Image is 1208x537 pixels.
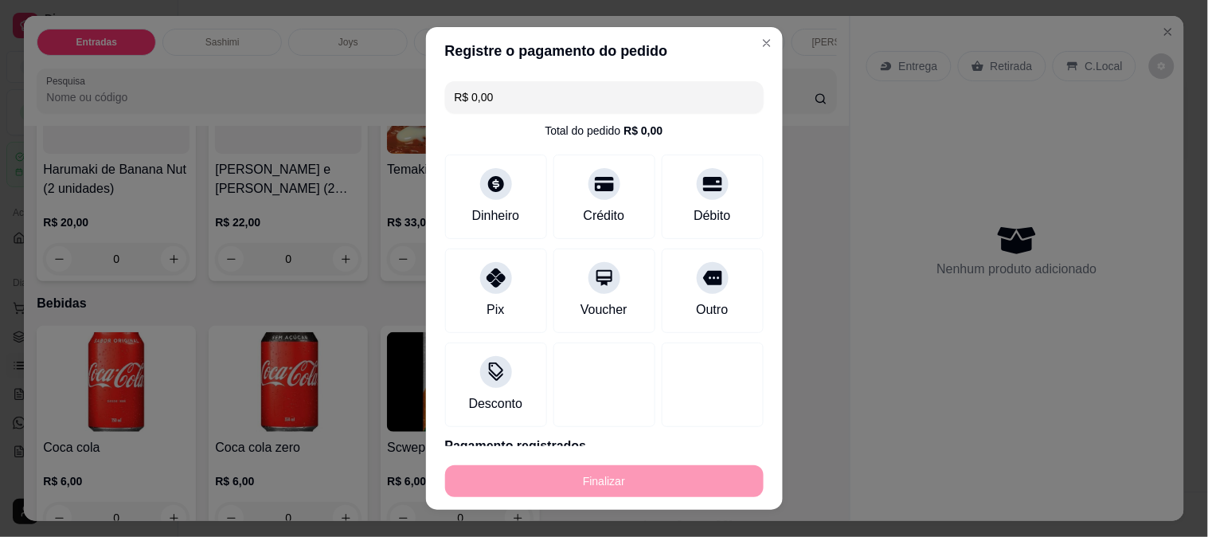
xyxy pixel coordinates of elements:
[472,206,520,225] div: Dinheiro
[445,437,764,456] p: Pagamento registrados
[426,27,783,75] header: Registre o pagamento do pedido
[487,300,504,319] div: Pix
[469,394,523,414] div: Desconto
[754,30,780,56] button: Close
[694,206,730,225] div: Débito
[584,206,625,225] div: Crédito
[545,123,663,139] div: Total do pedido
[581,300,627,319] div: Voucher
[455,81,754,113] input: Ex.: hambúrguer de cordeiro
[696,300,728,319] div: Outro
[624,123,663,139] div: R$ 0,00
